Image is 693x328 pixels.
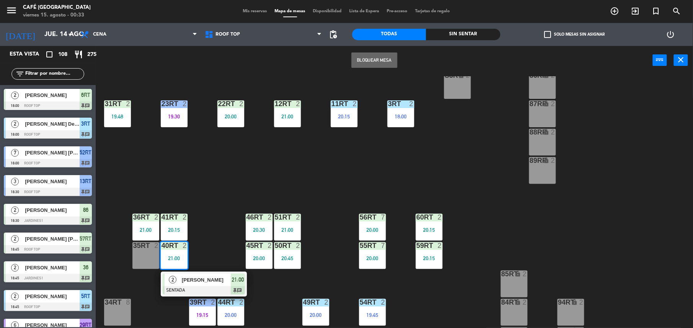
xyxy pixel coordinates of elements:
[409,100,414,107] div: 2
[232,275,244,284] span: 21:00
[154,214,159,221] div: 2
[274,227,301,233] div: 21:00
[133,214,134,221] div: 36rt
[104,114,131,119] div: 19:48
[132,227,159,233] div: 21:00
[515,271,521,277] i: lock
[183,214,187,221] div: 2
[25,264,80,272] span: [PERSON_NAME]
[666,30,675,39] i: power_settings_new
[652,7,661,16] i: turned_in_not
[154,242,159,249] div: 2
[246,227,273,233] div: 20:30
[631,7,640,16] i: exit_to_app
[169,276,177,284] span: 2
[23,4,91,11] div: Café [GEOGRAPHIC_DATA]
[353,100,357,107] div: 2
[15,69,25,79] i: filter_list
[80,148,92,157] span: 52RT
[351,52,397,68] button: Bloquear Mesa
[515,299,521,305] i: lock
[653,54,667,66] button: power_input
[11,264,19,272] span: 2
[25,70,84,78] input: Filtrar por nombre...
[359,256,386,261] div: 20:00
[81,90,90,100] span: 6RT
[551,157,556,164] div: 2
[11,235,19,243] span: 2
[4,50,55,59] div: Esta vista
[672,7,682,16] i: search
[74,50,83,59] i: restaurant
[296,242,301,249] div: 2
[25,292,80,300] span: [PERSON_NAME]
[274,256,301,261] div: 20:45
[126,100,131,107] div: 2
[239,9,271,13] span: Mis reservas
[217,312,244,318] div: 20:00
[426,29,500,40] div: Sin sentar
[25,206,80,214] span: [PERSON_NAME]
[309,9,346,13] span: Disponibilidad
[268,242,272,249] div: 2
[11,149,19,157] span: 7
[23,11,91,19] div: viernes 15. agosto - 00:33
[81,292,90,301] span: 5RT
[65,30,75,39] i: arrow_drop_down
[183,242,187,249] div: 2
[11,92,19,99] span: 2
[296,214,301,221] div: 2
[218,100,219,107] div: 22RT
[543,157,550,164] i: lock
[303,299,304,306] div: 49RT
[11,120,19,128] span: 2
[544,31,551,38] span: check_box_outline_blank
[161,256,188,261] div: 21:00
[551,129,556,136] div: 2
[383,9,412,13] span: Pre-acceso
[25,177,80,185] span: [PERSON_NAME]
[81,119,90,128] span: 3RT
[438,214,442,221] div: 2
[217,114,244,119] div: 20:00
[296,100,301,107] div: 2
[211,299,216,306] div: 2
[274,114,301,119] div: 21:00
[6,5,17,19] button: menu
[87,50,96,59] span: 275
[412,9,454,13] span: Tarjetas de regalo
[183,100,187,107] div: 2
[466,72,471,79] div: 2
[161,227,188,233] div: 20:15
[58,50,67,59] span: 108
[655,55,665,64] i: power_input
[359,312,386,318] div: 19:45
[302,312,329,318] div: 20:00
[83,263,88,272] span: 36
[381,242,386,249] div: 7
[189,312,216,318] div: 19:15
[133,242,134,249] div: 35rt
[11,207,19,214] span: 2
[543,129,550,135] i: lock
[359,227,386,233] div: 20:00
[25,235,80,243] span: [PERSON_NAME] [PERSON_NAME] Toyoda
[677,55,686,64] i: close
[6,5,17,16] i: menu
[381,214,386,221] div: 7
[674,54,688,66] button: close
